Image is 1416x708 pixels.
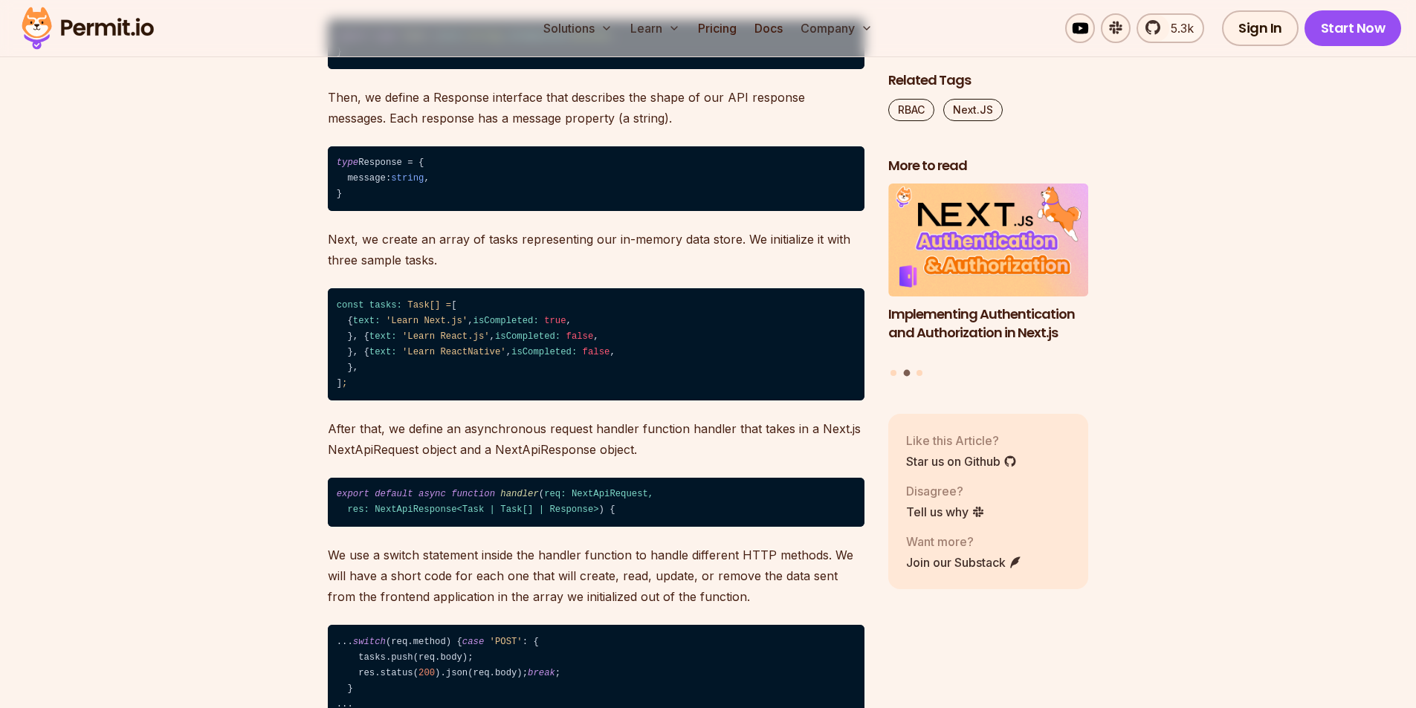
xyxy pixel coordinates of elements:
span: function [451,489,495,499]
a: Sign In [1222,10,1299,46]
code: ( ) { [328,478,864,527]
button: Go to slide 2 [903,370,910,377]
p: Next, we create an array of tasks representing our in-memory data store. We initialize it with th... [328,229,864,270]
button: Solutions [537,13,618,43]
button: Company [795,13,879,43]
span: 'Learn ReactNative' [402,347,506,357]
button: Learn [624,13,686,43]
span: handler [500,489,538,499]
span: case [462,637,484,647]
li: 2 of 3 [888,184,1089,361]
p: Then, we define a Response interface that describes the shape of our API response messages. Each ... [328,87,864,129]
a: Join our Substack [906,553,1022,571]
code: [ { , , }, { , , }, { , , }, ] [328,288,864,400]
span: const tasks: [337,300,402,311]
button: Go to slide 1 [890,370,896,376]
a: Next.JS [943,99,1003,121]
h2: More to read [888,157,1089,175]
a: Docs [749,13,789,43]
span: default [375,489,413,499]
div: Posts [888,184,1089,379]
p: After that, we define an asynchronous request handler function handler that takes in a Next.js Ne... [328,418,864,460]
p: Want more? [906,533,1022,551]
span: isCompleted: [511,347,577,357]
span: async [418,489,446,499]
span: 'Learn React.js' [402,331,490,342]
a: Tell us why [906,503,985,521]
button: Go to slide 3 [916,370,922,376]
span: text: [369,347,397,357]
span: type [337,157,358,168]
span: isCompleted: [495,331,560,342]
a: Pricing [692,13,743,43]
p: Disagree? [906,482,985,500]
span: break [528,668,555,678]
a: 5.3k [1137,13,1204,43]
h3: Implementing Authentication and Authorization in Next.js [888,305,1089,342]
span: 200 [418,668,435,678]
a: Star us on Github [906,452,1017,470]
a: Start Now [1305,10,1402,46]
span: ; [342,378,347,389]
span: false [566,331,594,342]
span: 'Learn Next.js' [386,316,468,326]
code: Response = { message: , } [328,146,864,212]
p: We use a switch statement inside the handler function to handle different HTTP methods. We will h... [328,545,864,607]
span: = [446,300,451,311]
h2: Related Tags [888,71,1089,90]
img: Permit logo [15,3,161,53]
span: text: [353,316,381,326]
p: Like this Article? [906,432,1017,449]
span: text: [369,331,397,342]
span: 5.3k [1162,19,1194,37]
span: string [391,173,424,184]
span: isCompleted: [473,316,539,326]
span: export [337,489,369,499]
span: 'POST' [490,637,523,647]
a: Implementing Authentication and Authorization in Next.jsImplementing Authentication and Authoriza... [888,184,1089,361]
a: RBAC [888,99,934,121]
span: switch [353,637,386,647]
span: true [544,316,566,326]
span: false [583,347,610,357]
img: Implementing Authentication and Authorization in Next.js [888,184,1089,297]
span: Task[] [407,300,440,311]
